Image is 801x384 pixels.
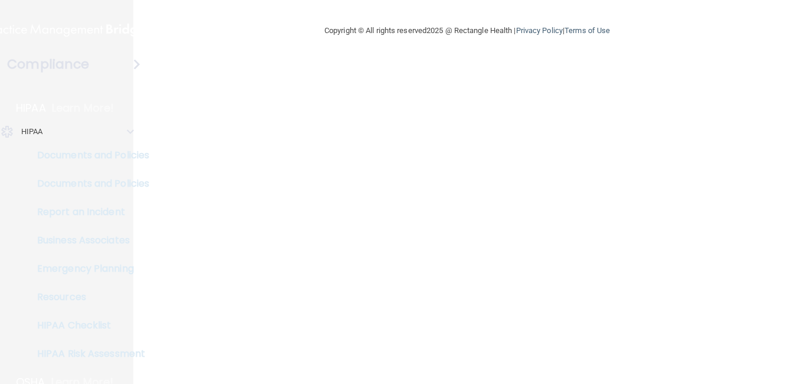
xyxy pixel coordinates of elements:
p: HIPAA [21,125,43,139]
p: Documents and Policies [8,178,169,190]
p: Report an Incident [8,206,169,218]
p: Emergency Planning [8,263,169,275]
p: Business Associates [8,235,169,246]
a: Privacy Policy [516,26,563,35]
p: Learn More! [52,101,114,115]
div: Copyright © All rights reserved 2025 @ Rectangle Health | | [252,12,682,50]
p: Resources [8,291,169,303]
h4: Compliance [7,56,89,73]
p: HIPAA Risk Assessment [8,348,169,360]
a: Terms of Use [564,26,610,35]
p: Documents and Policies [8,149,169,161]
p: HIPAA [16,101,46,115]
p: HIPAA Checklist [8,320,169,331]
